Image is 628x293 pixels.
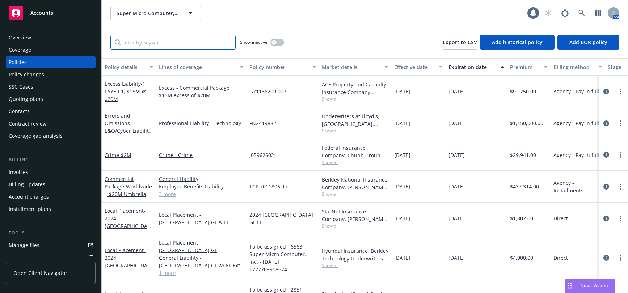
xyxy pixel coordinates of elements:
span: - $2M [119,152,131,158]
span: Show all [322,191,388,197]
span: [DATE] [448,215,465,222]
div: Contract review [9,118,47,129]
a: Professional Liability - Technology [159,119,244,127]
button: Export to CSV [443,35,477,50]
div: Overview [9,32,31,43]
span: [DATE] [394,151,410,159]
div: Billing method [553,63,594,71]
span: Export to CSV [443,39,477,46]
span: Add historical policy [492,39,543,46]
span: [DATE] [394,119,410,127]
a: Switch app [591,6,606,20]
a: circleInformation [602,214,611,223]
div: Account charges [9,191,49,203]
span: Show inactive [240,39,267,45]
a: Employee Benefits Liability [159,183,244,190]
div: Invoices [9,166,28,178]
a: circleInformation [602,254,611,262]
button: Effective date [391,58,446,76]
div: ACE Property and Casualty Insurance Company, Chubb Group [322,81,388,96]
div: Policy details [105,63,145,71]
span: Show all [322,223,388,229]
span: $92,750.00 [510,88,536,95]
div: Drag to move [565,279,574,293]
span: Agency - Pay in full [553,88,599,95]
a: more [616,214,625,223]
span: [DATE] [448,88,465,95]
span: [DATE] [394,88,410,95]
span: $29,941.00 [510,151,536,159]
span: 2024 [GEOGRAPHIC_DATA] GL EL [249,211,316,226]
span: Add BOR policy [569,39,607,46]
a: circleInformation [602,87,611,96]
div: Quoting plans [9,93,43,105]
div: Manage exposures [9,252,55,263]
span: - ( LAYER 1) $15M xs $20M [105,80,147,102]
button: Super Micro Computer, Inc. [110,6,201,20]
a: Quoting plans [6,93,96,105]
span: $1,150,000.00 [510,119,543,127]
div: Policy changes [9,69,44,80]
a: Contacts [6,106,96,117]
a: Local Placement - [GEOGRAPHIC_DATA] GL & EL [159,211,244,226]
button: Policy details [102,58,156,76]
div: Federal Insurance Company, Chubb Group [322,144,388,159]
div: Billing [6,156,96,164]
div: Premium [510,63,540,71]
span: $437,314.00 [510,183,539,190]
a: General Liability [159,175,244,183]
span: Agency - Pay in full [553,151,599,159]
a: Local Placement [105,207,150,237]
a: Contract review [6,118,96,129]
a: circleInformation [602,150,611,159]
div: Billing updates [9,179,45,190]
a: Search [574,6,589,20]
a: Accounts [6,3,96,23]
a: Coverage [6,44,96,56]
span: [DATE] [448,254,465,262]
span: Show all [322,96,388,102]
a: Policy changes [6,69,96,80]
div: Manage files [9,239,39,251]
a: Report a Bug [558,6,572,20]
a: Billing updates [6,179,96,190]
span: - 2024 [GEOGRAPHIC_DATA] GL w/ EL Extension [105,247,151,284]
button: Nova Assist [565,279,615,293]
span: Show all [322,159,388,165]
button: Expiration date [446,58,507,76]
span: Open Client Navigator [13,269,67,277]
span: [DATE] [448,119,465,127]
span: $1,802.00 [510,215,533,222]
div: Tools [6,229,96,237]
a: Crime - Crime [159,151,244,159]
span: Accounts [30,10,53,16]
a: more [616,254,625,262]
button: Add historical policy [480,35,555,50]
a: Local Placement - [GEOGRAPHIC_DATA] GL [159,239,244,254]
button: Market details [319,58,391,76]
a: Crime [105,152,131,158]
a: Account charges [6,191,96,203]
div: Coverage [9,44,31,56]
span: Manage exposures [6,252,96,263]
div: Market details [322,63,380,71]
a: circleInformation [602,182,611,191]
button: Policy number [246,58,319,76]
a: Commercial Package [105,175,152,198]
a: Manage files [6,239,96,251]
a: Invoices [6,166,96,178]
div: Effective date [394,63,435,71]
button: Billing method [551,58,605,76]
a: 1 more [159,269,244,277]
span: TCP 7011806-17 [249,183,288,190]
span: J05962602 [249,151,274,159]
span: [DATE] [394,183,410,190]
span: Show all [322,128,388,134]
a: Start snowing [541,6,556,20]
span: $4,000.00 [510,254,533,262]
span: Agency - Pay in full [553,119,599,127]
div: Coverage gap analysis [9,130,63,142]
button: Add BOR policy [557,35,619,50]
div: Lines of coverage [159,63,236,71]
div: Installment plans [9,203,51,215]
